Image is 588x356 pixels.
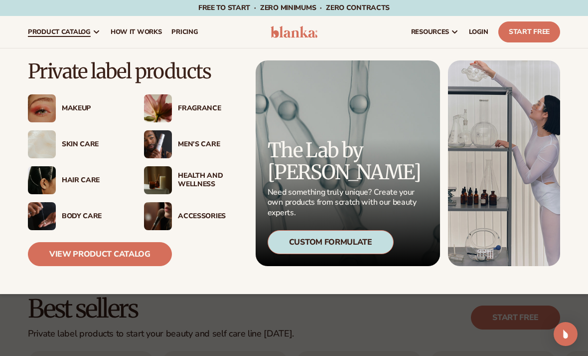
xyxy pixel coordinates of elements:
[268,139,428,183] p: The Lab by [PERSON_NAME]
[28,60,241,82] p: Private label products
[144,130,172,158] img: Male holding moisturizer bottle.
[198,3,390,12] span: Free to start · ZERO minimums · ZERO contracts
[448,60,560,266] img: Female in lab with equipment.
[28,130,124,158] a: Cream moisturizer swatch. Skin Care
[411,28,449,36] span: resources
[28,130,56,158] img: Cream moisturizer swatch.
[144,94,172,122] img: Pink blooming flower.
[144,202,172,230] img: Female with makeup brush.
[62,176,124,185] div: Hair Care
[469,28,488,36] span: LOGIN
[62,104,124,113] div: Makeup
[144,94,240,122] a: Pink blooming flower. Fragrance
[28,202,124,230] a: Male hand applying moisturizer. Body Care
[178,104,240,113] div: Fragrance
[28,28,91,36] span: product catalog
[268,187,428,218] p: Need something truly unique? Create your own products from scratch with our beauty experts.
[178,212,240,221] div: Accessories
[498,21,560,42] a: Start Free
[406,16,464,48] a: resources
[28,94,56,122] img: Female with glitter eye makeup.
[28,166,124,194] a: Female hair pulled back with clips. Hair Care
[106,16,167,48] a: How It Works
[144,166,172,194] img: Candles and incense on table.
[28,94,124,122] a: Female with glitter eye makeup. Makeup
[28,166,56,194] img: Female hair pulled back with clips.
[28,202,56,230] img: Male hand applying moisturizer.
[144,202,240,230] a: Female with makeup brush. Accessories
[271,26,317,38] img: logo
[62,212,124,221] div: Body Care
[111,28,162,36] span: How It Works
[23,16,106,48] a: product catalog
[268,230,394,254] div: Custom Formulate
[178,140,240,149] div: Men’s Care
[144,130,240,158] a: Male holding moisturizer bottle. Men’s Care
[171,28,198,36] span: pricing
[554,322,578,346] div: Open Intercom Messenger
[62,140,124,149] div: Skin Care
[144,166,240,194] a: Candles and incense on table. Health And Wellness
[178,172,240,189] div: Health And Wellness
[464,16,493,48] a: LOGIN
[256,60,440,266] a: Microscopic product formula. The Lab by [PERSON_NAME] Need something truly unique? Create your ow...
[166,16,203,48] a: pricing
[28,242,172,266] a: View Product Catalog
